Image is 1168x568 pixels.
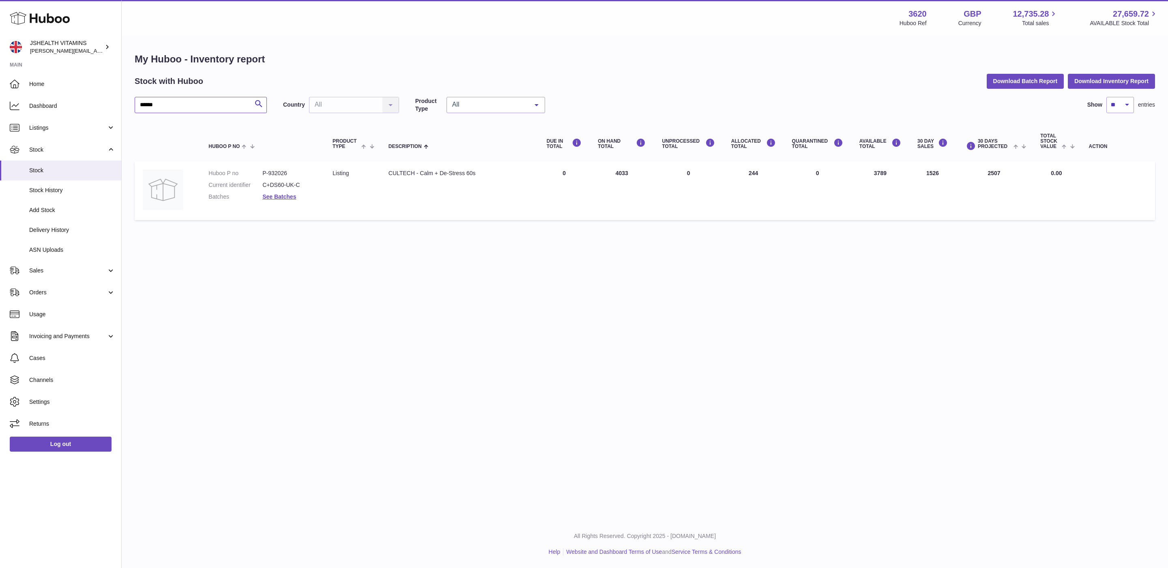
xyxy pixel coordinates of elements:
[1040,133,1060,150] span: Total stock value
[956,161,1032,220] td: 2507
[1138,101,1155,109] span: entries
[1090,9,1158,27] a: 27,659.72 AVAILABLE Stock Total
[1013,9,1058,27] a: 12,735.28 Total sales
[1013,9,1049,19] span: 12,735.28
[29,267,107,274] span: Sales
[908,9,927,19] strong: 3620
[29,332,107,340] span: Invoicing and Payments
[208,169,262,177] dt: Huboo P no
[978,139,1011,149] span: 30 DAYS PROJECTED
[143,169,183,210] img: product image
[1089,144,1147,149] div: Action
[208,193,262,201] dt: Batches
[851,161,909,220] td: 3789
[566,549,662,555] a: Website and Dashboard Terms of Use
[30,39,103,55] div: JSHEALTH VITAMINS
[1051,170,1062,176] span: 0.00
[909,161,956,220] td: 1526
[547,138,582,149] div: DUE IN TOTAL
[415,97,442,113] label: Product Type
[262,169,316,177] dd: P-932026
[135,76,203,87] h2: Stock with Huboo
[30,47,163,54] span: [PERSON_NAME][EMAIL_ADDRESS][DOMAIN_NAME]
[792,138,843,149] div: QUARANTINED Total
[283,101,305,109] label: Country
[29,146,107,154] span: Stock
[29,80,115,88] span: Home
[1087,101,1102,109] label: Show
[654,161,723,220] td: 0
[29,398,115,406] span: Settings
[900,19,927,27] div: Huboo Ref
[208,181,262,189] dt: Current identifier
[549,549,560,555] a: Help
[662,138,715,149] div: UNPROCESSED Total
[29,311,115,318] span: Usage
[128,532,1162,540] p: All Rights Reserved. Copyright 2025 - [DOMAIN_NAME]
[29,226,115,234] span: Delivery History
[563,548,741,556] li: and
[987,74,1064,88] button: Download Batch Report
[262,193,296,200] a: See Batches
[590,161,654,220] td: 4033
[10,437,112,451] a: Log out
[29,354,115,362] span: Cases
[539,161,590,220] td: 0
[1113,9,1149,19] span: 27,659.72
[598,138,646,149] div: ON HAND Total
[917,138,948,149] div: 30 DAY SALES
[389,144,422,149] span: Description
[723,161,784,220] td: 244
[1090,19,1158,27] span: AVAILABLE Stock Total
[816,170,819,176] span: 0
[29,206,115,214] span: Add Stock
[450,101,528,109] span: All
[29,167,115,174] span: Stock
[1068,74,1155,88] button: Download Inventory Report
[262,181,316,189] dd: C+DS60-UK-C
[29,420,115,428] span: Returns
[672,549,741,555] a: Service Terms & Conditions
[135,53,1155,66] h1: My Huboo - Inventory report
[333,139,359,149] span: Product Type
[958,19,981,27] div: Currency
[1022,19,1058,27] span: Total sales
[29,124,107,132] span: Listings
[859,138,901,149] div: AVAILABLE Total
[29,186,115,194] span: Stock History
[964,9,981,19] strong: GBP
[29,376,115,384] span: Channels
[208,144,240,149] span: Huboo P no
[10,41,22,53] img: francesca@jshealthvitamins.com
[333,170,349,176] span: listing
[29,102,115,110] span: Dashboard
[29,246,115,254] span: ASN Uploads
[29,289,107,296] span: Orders
[389,169,530,177] div: CULTECH - Calm + De-Stress 60s
[731,138,776,149] div: ALLOCATED Total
